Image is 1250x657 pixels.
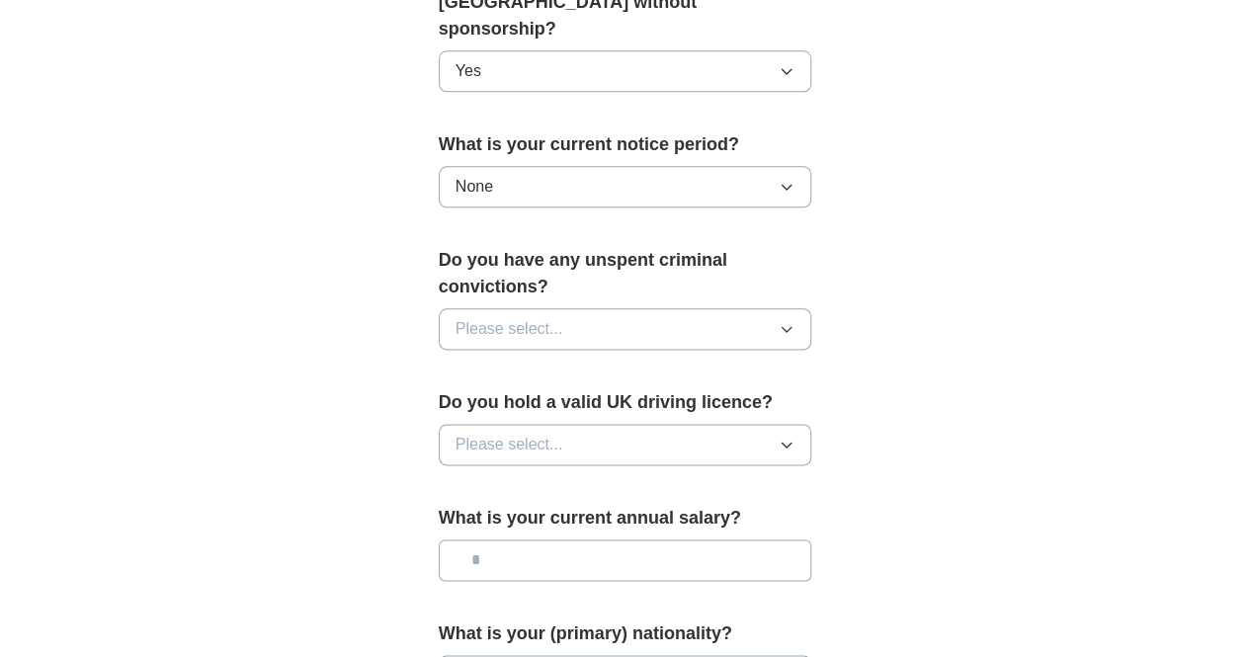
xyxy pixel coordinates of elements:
[439,308,812,350] button: Please select...
[456,175,493,199] span: None
[439,50,812,92] button: Yes
[456,59,481,83] span: Yes
[439,620,812,647] label: What is your (primary) nationality?
[439,131,812,158] label: What is your current notice period?
[439,389,812,416] label: Do you hold a valid UK driving licence?
[439,166,812,207] button: None
[439,247,812,300] label: Do you have any unspent criminal convictions?
[456,433,563,456] span: Please select...
[439,505,812,532] label: What is your current annual salary?
[439,424,812,465] button: Please select...
[456,317,563,341] span: Please select...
